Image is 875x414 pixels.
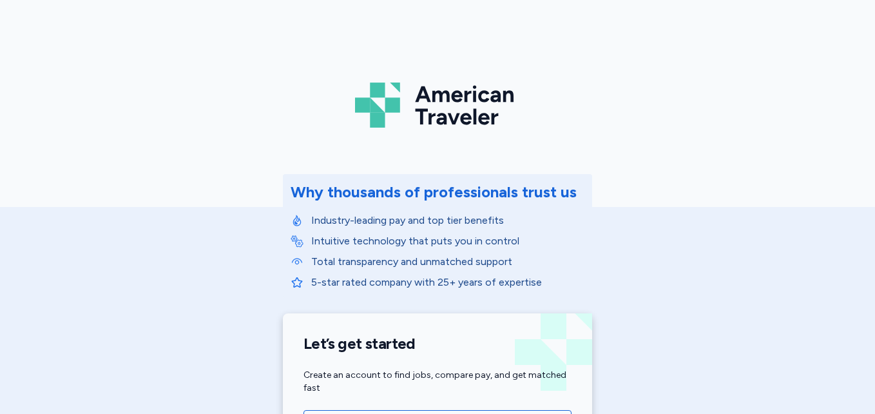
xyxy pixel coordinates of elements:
[355,77,520,133] img: Logo
[311,213,584,228] p: Industry-leading pay and top tier benefits
[311,233,584,249] p: Intuitive technology that puts you in control
[311,275,584,290] p: 5-star rated company with 25+ years of expertise
[291,182,577,202] div: Why thousands of professionals trust us
[303,369,572,395] div: Create an account to find jobs, compare pay, and get matched fast
[311,254,584,270] p: Total transparency and unmatched support
[303,334,572,353] h1: Let’s get started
